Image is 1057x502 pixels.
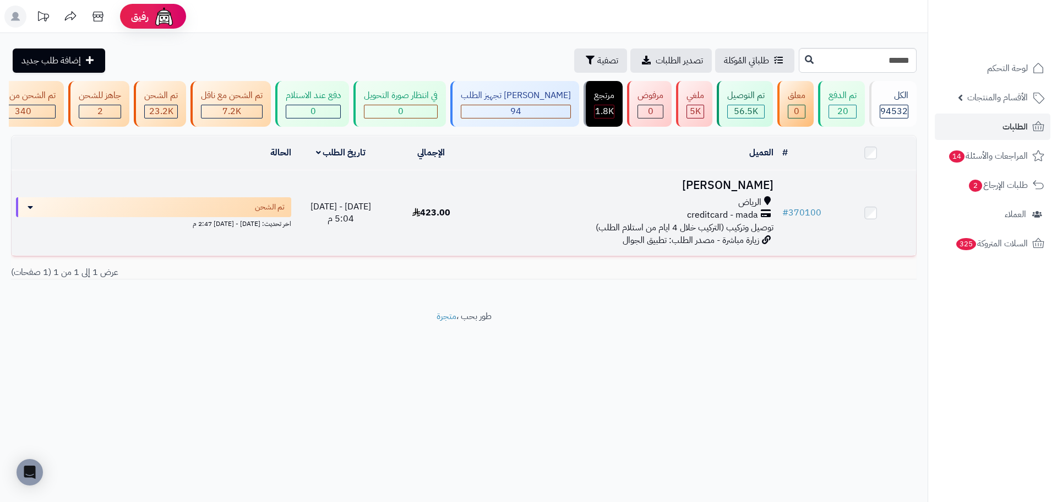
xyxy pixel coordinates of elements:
[149,105,173,118] span: 23.2K
[782,206,788,219] span: #
[1002,119,1028,134] span: الطلبات
[935,143,1050,169] a: المراجعات والأسئلة14
[728,105,764,118] div: 56524
[16,217,291,229] div: اخر تحديث: [DATE] - [DATE] 2:47 م
[734,105,758,118] span: 56.5K
[638,89,663,102] div: مرفوض
[690,105,701,118] span: 5K
[310,105,316,118] span: 0
[867,81,919,127] a: الكل94532
[66,81,132,127] a: جاهز للشحن 2
[351,81,448,127] a: في انتظار صورة التحويل 0
[638,105,663,118] div: 0
[222,105,241,118] span: 7.2K
[188,81,273,127] a: تم الشحن مع ناقل 7.2K
[648,105,653,118] span: 0
[144,89,178,102] div: تم الشحن
[21,54,81,67] span: إضافة طلب جديد
[686,89,704,102] div: ملغي
[935,55,1050,82] a: لوحة التحكم
[201,89,263,102] div: تم الشحن مع ناقل
[935,172,1050,198] a: طلبات الإرجاع2
[687,105,704,118] div: 4965
[270,146,291,159] a: الحالة
[273,81,351,127] a: دفع عند الاستلام 0
[597,54,618,67] span: تصفية
[153,6,175,28] img: ai-face.png
[724,54,769,67] span: طلباتي المُوكلة
[481,179,773,192] h3: [PERSON_NAME]
[510,105,521,118] span: 94
[968,177,1028,193] span: طلبات الإرجاع
[738,196,761,209] span: الرياض
[948,148,1028,164] span: المراجعات والأسئلة
[79,105,121,118] div: 2
[715,81,775,127] a: تم التوصيل 56.5K
[286,89,341,102] div: دفع عند الاستلام
[625,81,674,127] a: مرفوض 0
[829,89,857,102] div: تم الدفع
[1005,207,1026,222] span: العملاء
[574,48,627,73] button: تصفية
[595,105,614,118] div: 1807
[364,89,438,102] div: في انتظار صورة التحويل
[594,89,614,102] div: مرتجع
[829,105,856,118] div: 20
[782,146,788,159] a: #
[623,234,759,247] span: زيارة مباشرة - مصدر الطلب: تطبيق الجوال
[79,89,121,102] div: جاهز للشحن
[967,90,1028,105] span: الأقسام والمنتجات
[461,105,570,118] div: 94
[310,200,371,226] span: [DATE] - [DATE] 5:04 م
[775,81,816,127] a: معلق 0
[131,10,149,23] span: رفيق
[880,89,908,102] div: الكل
[837,105,848,118] span: 20
[201,105,262,118] div: 7223
[935,201,1050,228] a: العملاء
[794,105,799,118] span: 0
[788,89,805,102] div: معلق
[816,81,867,127] a: تم الدفع 20
[782,206,821,219] a: #370100
[956,238,977,251] span: 325
[955,236,1028,251] span: السلات المتروكة
[630,48,712,73] a: تصدير الطلبات
[982,23,1047,46] img: logo-2.png
[935,114,1050,140] a: الطلبات
[316,146,366,159] a: تاريخ الطلب
[132,81,188,127] a: تم الشحن 23.2K
[437,310,456,323] a: متجرة
[13,48,105,73] a: إضافة طلب جديد
[364,105,437,118] div: 0
[255,202,285,213] span: تم الشحن
[412,206,450,219] span: 423.00
[286,105,340,118] div: 0
[987,61,1028,76] span: لوحة التحكم
[461,89,571,102] div: [PERSON_NAME] تجهيز الطلب
[29,6,57,30] a: تحديثات المنصة
[949,150,965,163] span: 14
[715,48,794,73] a: طلباتي المُوكلة
[687,209,758,222] span: creditcard - mada
[145,105,177,118] div: 23194
[880,105,908,118] span: 94532
[417,146,445,159] a: الإجمالي
[674,81,715,127] a: ملغي 5K
[596,221,773,234] span: توصيل وتركيب (التركيب خلال 4 ايام من استلام الطلب)
[727,89,765,102] div: تم التوصيل
[398,105,404,118] span: 0
[656,54,703,67] span: تصدير الطلبات
[968,180,982,192] span: 2
[97,105,103,118] span: 2
[595,105,614,118] span: 1.8K
[749,146,773,159] a: العميل
[581,81,625,127] a: مرتجع 1.8K
[17,459,43,485] div: Open Intercom Messenger
[448,81,581,127] a: [PERSON_NAME] تجهيز الطلب 94
[3,266,464,279] div: عرض 1 إلى 1 من 1 (1 صفحات)
[788,105,805,118] div: 0
[15,105,31,118] span: 340
[935,230,1050,257] a: السلات المتروكة325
